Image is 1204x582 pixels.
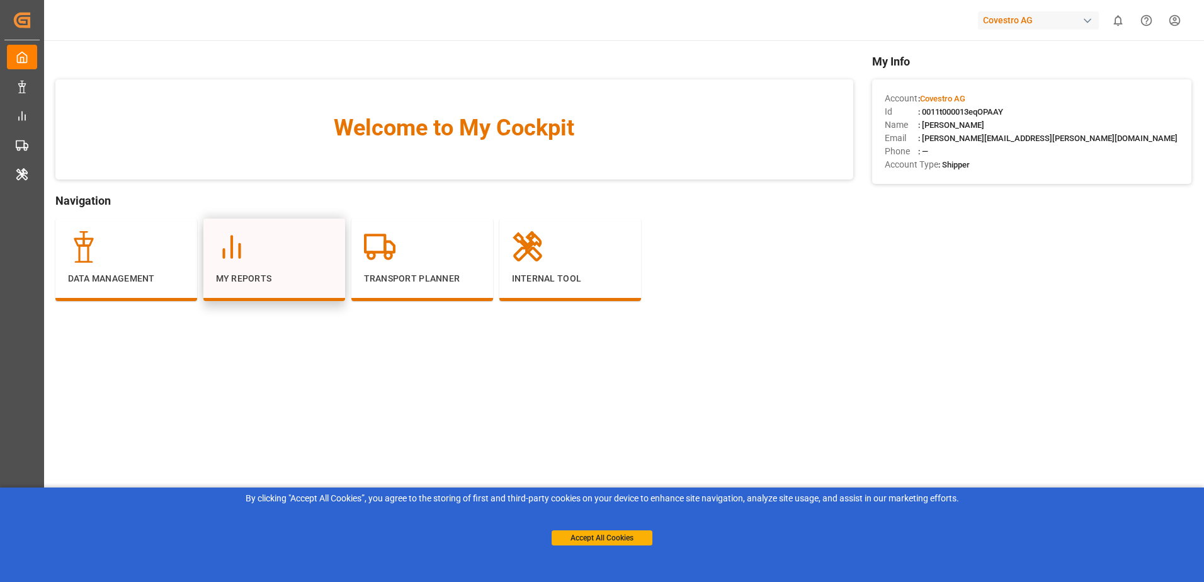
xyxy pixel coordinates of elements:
[81,111,828,145] span: Welcome to My Cockpit
[885,118,918,132] span: Name
[364,272,480,285] p: Transport Planner
[68,272,185,285] p: Data Management
[978,11,1099,30] div: Covestro AG
[885,92,918,105] span: Account
[872,53,1191,70] span: My Info
[1132,6,1161,35] button: Help Center
[885,145,918,158] span: Phone
[885,105,918,118] span: Id
[920,94,965,103] span: Covestro AG
[9,492,1195,505] div: By clicking "Accept All Cookies”, you agree to the storing of first and third-party cookies on yo...
[918,147,928,156] span: : —
[1104,6,1132,35] button: show 0 new notifications
[978,8,1104,32] button: Covestro AG
[918,107,1003,117] span: : 0011t000013eqOPAAY
[216,272,332,285] p: My Reports
[918,94,965,103] span: :
[938,160,970,169] span: : Shipper
[55,192,853,209] span: Navigation
[885,132,918,145] span: Email
[885,158,938,171] span: Account Type
[512,272,628,285] p: Internal Tool
[552,530,652,545] button: Accept All Cookies
[918,120,984,130] span: : [PERSON_NAME]
[918,134,1178,143] span: : [PERSON_NAME][EMAIL_ADDRESS][PERSON_NAME][DOMAIN_NAME]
